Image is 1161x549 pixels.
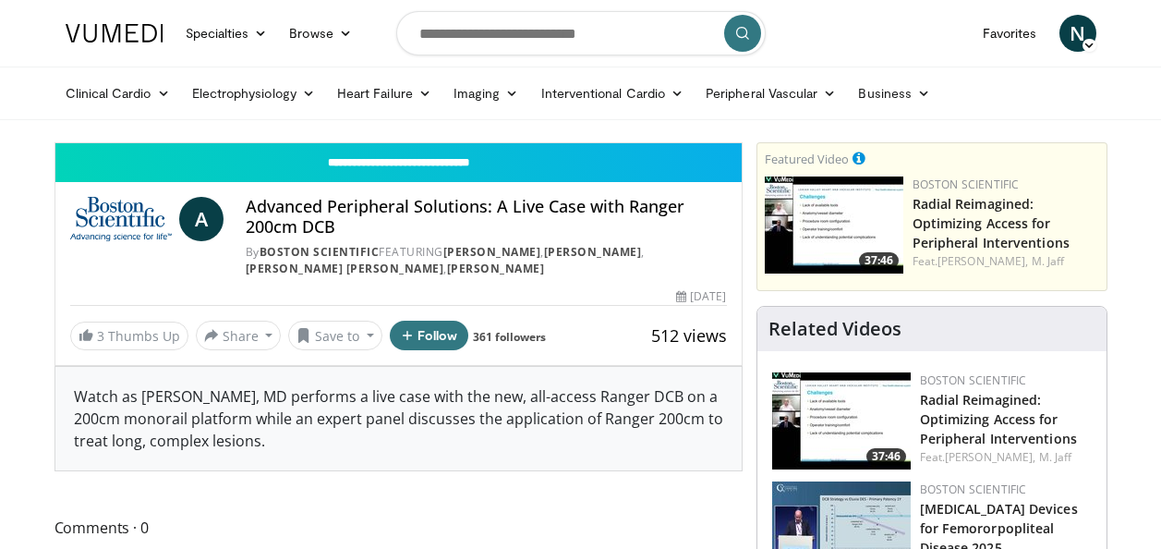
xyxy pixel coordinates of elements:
a: Imaging [442,75,530,112]
a: 37:46 [772,372,911,470]
div: Feat. [920,449,1092,466]
a: Browse [278,15,363,52]
a: Favorites [972,15,1048,52]
a: [PERSON_NAME], [937,253,1028,269]
a: M. Jaff [1039,449,1072,465]
h4: Advanced Peripheral Solutions: A Live Case with Ranger 200cm DCB [246,197,727,237]
span: 37:46 [859,252,899,269]
a: N [1059,15,1096,52]
a: Peripheral Vascular [695,75,847,112]
div: Feat. [913,253,1099,270]
a: Boston Scientific [920,372,1027,388]
a: [PERSON_NAME] [443,244,541,260]
span: 37:46 [866,448,906,465]
span: 512 views [651,324,727,347]
div: By FEATURING , , , [246,244,727,277]
a: Radial Reimagined: Optimizing Access for Peripheral Interventions [920,391,1077,447]
img: VuMedi Logo [66,24,163,43]
a: Electrophysiology [181,75,326,112]
a: [PERSON_NAME] [544,244,642,260]
img: Boston Scientific [70,197,172,241]
a: A [179,197,224,241]
a: M. Jaff [1032,253,1065,269]
a: 361 followers [473,329,546,345]
span: 3 [97,327,104,345]
small: Featured Video [765,151,849,167]
img: c038ed19-16d5-403f-b698-1d621e3d3fd1.150x105_q85_crop-smart_upscale.jpg [765,177,903,274]
span: Comments 0 [54,516,743,540]
a: Boston Scientific [920,482,1027,497]
a: Business [847,75,941,112]
a: Heart Failure [326,75,442,112]
div: [DATE] [676,288,726,305]
div: Watch as [PERSON_NAME], MD performs a live case with the new, all-access Ranger DCB on a 200cm mo... [55,367,742,470]
a: Radial Reimagined: Optimizing Access for Peripheral Interventions [913,195,1070,251]
a: [PERSON_NAME], [945,449,1035,465]
button: Share [196,321,282,350]
button: Save to [288,321,382,350]
a: 3 Thumbs Up [70,322,188,350]
a: Boston Scientific [260,244,380,260]
button: Follow [390,321,469,350]
input: Search topics, interventions [396,11,766,55]
a: [PERSON_NAME] [PERSON_NAME] [246,261,444,276]
img: c038ed19-16d5-403f-b698-1d621e3d3fd1.150x105_q85_crop-smart_upscale.jpg [772,372,911,470]
a: Boston Scientific [913,177,1020,192]
a: 37:46 [765,177,903,274]
a: Clinical Cardio [54,75,181,112]
a: Specialties [175,15,279,52]
a: Interventional Cardio [530,75,695,112]
a: [PERSON_NAME] [447,261,545,276]
h4: Related Videos [768,318,901,340]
